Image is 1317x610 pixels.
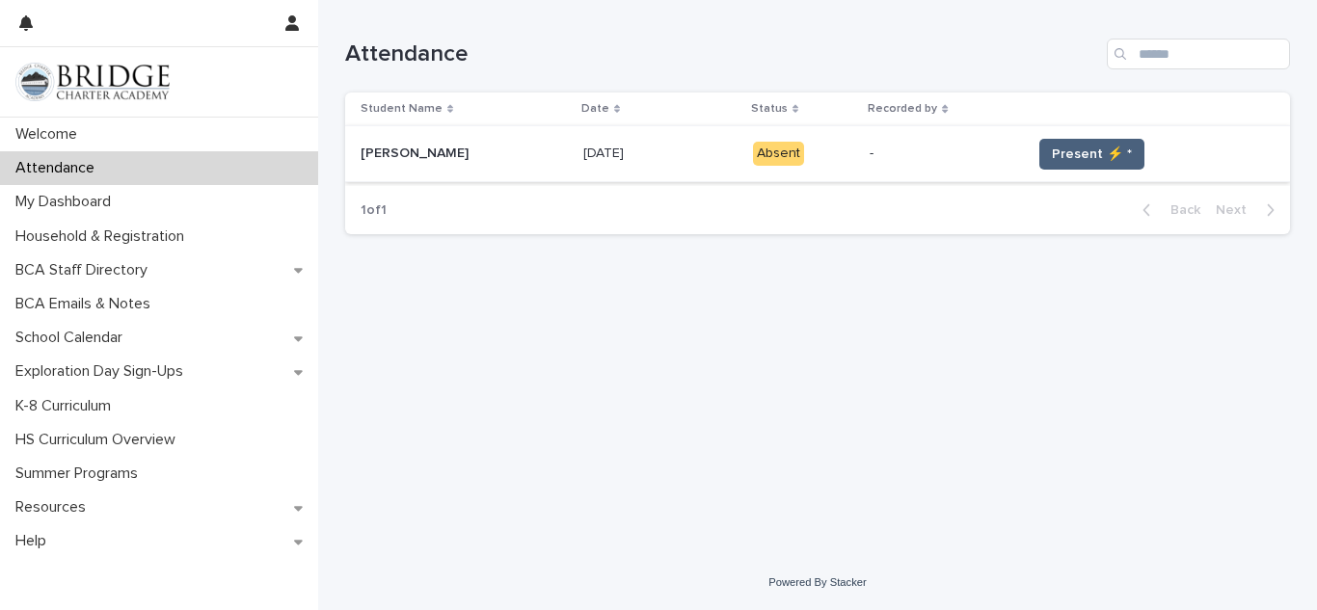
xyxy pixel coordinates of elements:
p: Attendance [8,159,110,177]
span: Next [1216,203,1258,217]
p: BCA Staff Directory [8,261,163,279]
button: Present ⚡ * [1039,139,1144,170]
p: [DATE] [583,142,628,162]
p: Recorded by [868,98,937,119]
a: Powered By Stacker [768,576,866,588]
p: Exploration Day Sign-Ups [8,362,199,381]
span: Present ⚡ * [1052,145,1132,164]
div: Absent [753,142,804,166]
p: Help [8,532,62,550]
p: Status [751,98,788,119]
p: My Dashboard [8,193,126,211]
p: School Calendar [8,329,138,347]
img: V1C1m3IdTEidaUdm9Hs0 [15,63,170,101]
span: Back [1159,203,1200,217]
button: Back [1127,201,1208,219]
p: BCA Emails & Notes [8,295,166,313]
button: Next [1208,201,1290,219]
p: Resources [8,498,101,517]
h1: Attendance [345,40,1099,68]
p: HS Curriculum Overview [8,431,191,449]
p: - [870,146,1016,162]
p: 1 of 1 [345,187,402,234]
p: Date [581,98,609,119]
p: Student Name [361,98,443,119]
p: Household & Registration [8,227,200,246]
p: [PERSON_NAME] [361,142,472,162]
p: K-8 Curriculum [8,397,126,415]
p: Welcome [8,125,93,144]
tr: [PERSON_NAME][PERSON_NAME] [DATE][DATE] Absent-Present ⚡ * [345,126,1290,182]
input: Search [1107,39,1290,69]
p: Summer Programs [8,464,153,483]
